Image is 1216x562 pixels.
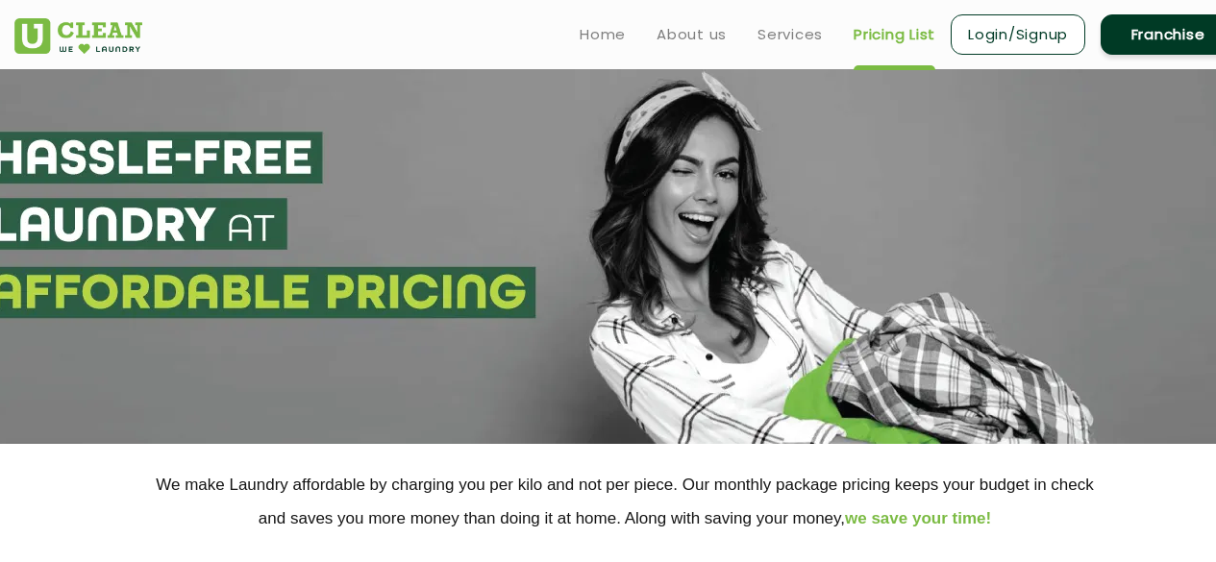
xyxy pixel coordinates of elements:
a: Services [757,23,823,46]
a: About us [657,23,727,46]
a: Login/Signup [951,14,1085,55]
a: Home [580,23,626,46]
a: Pricing List [854,23,935,46]
span: we save your time! [845,509,991,527]
img: UClean Laundry and Dry Cleaning [14,18,142,54]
